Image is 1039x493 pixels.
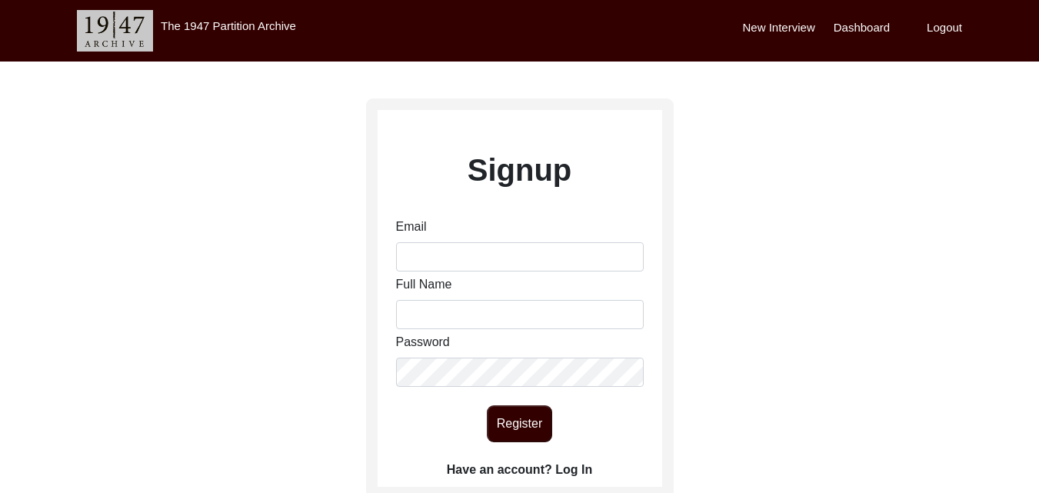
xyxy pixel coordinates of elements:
[161,19,296,32] label: The 1947 Partition Archive
[487,405,552,442] button: Register
[468,147,572,193] label: Signup
[927,19,962,37] label: Logout
[834,19,890,37] label: Dashboard
[77,10,153,52] img: header-logo.png
[396,333,450,351] label: Password
[396,275,452,294] label: Full Name
[447,461,592,479] label: Have an account? Log In
[743,19,815,37] label: New Interview
[396,218,427,236] label: Email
